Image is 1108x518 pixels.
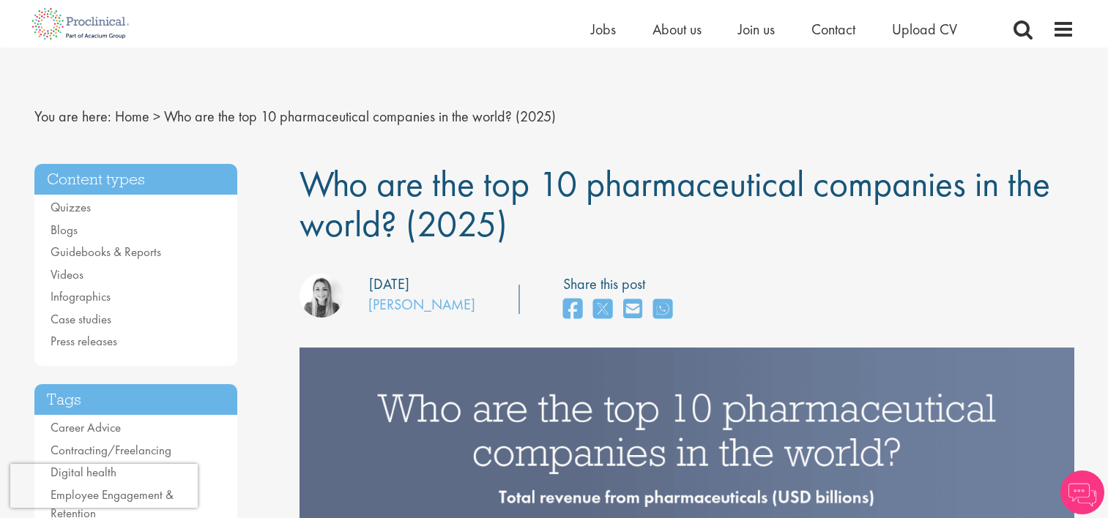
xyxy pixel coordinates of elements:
[623,294,642,326] a: share on email
[51,222,78,238] a: Blogs
[563,294,582,326] a: share on facebook
[34,164,238,195] h3: Content types
[51,419,121,435] a: Career Advice
[300,274,343,318] img: Hannah Burke
[593,294,612,326] a: share on twitter
[51,333,117,349] a: Press releases
[369,274,409,295] div: [DATE]
[738,20,775,39] a: Join us
[653,294,672,326] a: share on whats app
[51,266,83,282] a: Videos
[1060,470,1104,514] img: Chatbot
[51,442,171,458] a: Contracting/Freelancing
[300,160,1050,247] span: Who are the top 10 pharmaceutical companies in the world? (2025)
[51,244,161,260] a: Guidebooks & Reports
[34,107,111,126] span: You are here:
[892,20,957,39] a: Upload CV
[164,107,556,126] span: Who are the top 10 pharmaceutical companies in the world? (2025)
[811,20,855,39] a: Contact
[51,288,111,304] a: Infographics
[153,107,160,126] span: >
[563,274,680,295] label: Share this post
[10,464,198,508] iframe: reCAPTCHA
[368,295,475,314] a: [PERSON_NAME]
[34,384,238,416] h3: Tags
[115,107,149,126] a: breadcrumb link
[591,20,616,39] a: Jobs
[51,311,111,327] a: Case studies
[51,199,91,215] a: Quizzes
[652,20,702,39] a: About us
